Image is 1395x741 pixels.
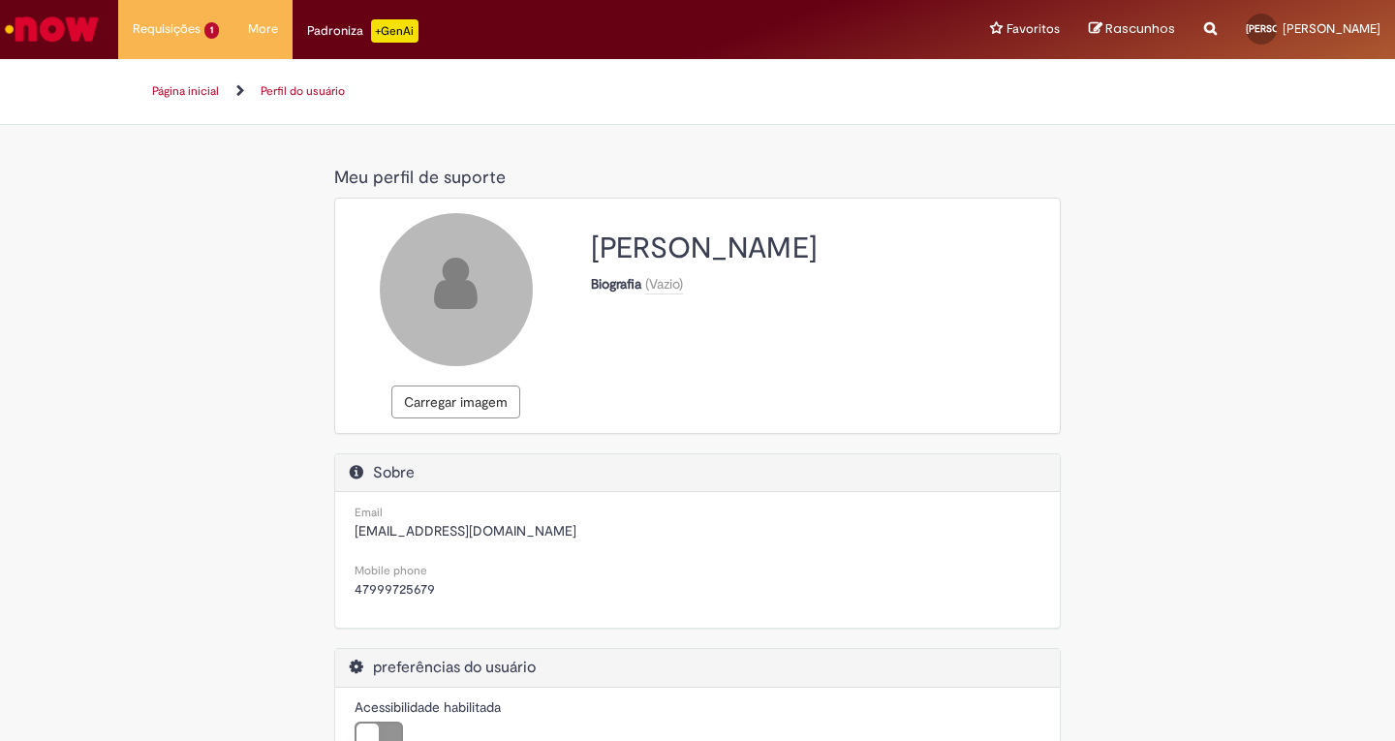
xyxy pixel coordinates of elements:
[645,275,683,293] span: Biografia - (Vazio) - Pressione enter para editar
[145,74,872,109] ul: Trilhas de página
[350,659,1045,677] h2: preferências do usuário
[248,19,278,39] span: More
[371,19,418,43] p: +GenAi
[152,83,219,99] a: Página inicial
[1007,19,1060,39] span: Favoritos
[355,505,383,520] small: Email
[1105,19,1175,38] span: Rascunhos
[355,580,435,598] span: 47999725679
[1089,20,1175,39] a: Rascunhos
[391,386,520,418] button: Carregar imagem
[355,697,501,717] label: Acessibilidade habilitada
[645,275,683,293] span: (Vazio)
[1246,22,1321,35] span: [PERSON_NAME]
[261,83,345,99] a: Perfil do usuário
[355,522,576,540] span: [EMAIL_ADDRESS][DOMAIN_NAME]
[307,19,418,43] div: Padroniza
[591,232,1045,264] h2: [PERSON_NAME]
[204,22,219,39] span: 1
[350,464,1045,482] h2: Sobre
[334,167,506,189] span: Meu perfil de suporte
[1283,20,1380,37] span: [PERSON_NAME]
[2,10,102,48] img: ServiceNow
[133,19,201,39] span: Requisições
[591,275,645,293] strong: Biografia
[355,563,427,578] small: Mobile phone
